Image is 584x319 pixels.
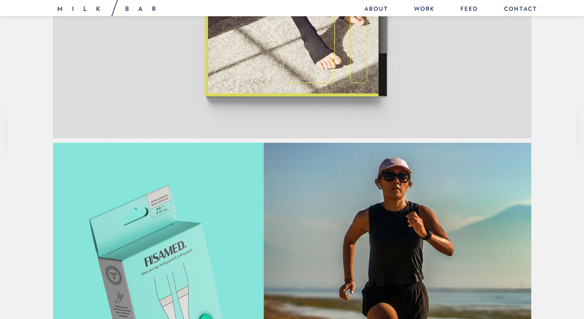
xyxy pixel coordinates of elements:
em: Project [3,115,8,136]
em: Project [576,128,581,149]
a: About [358,3,395,16]
a: Feed [454,3,484,16]
a: Contact [498,3,537,16]
a: Work [408,3,441,16]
